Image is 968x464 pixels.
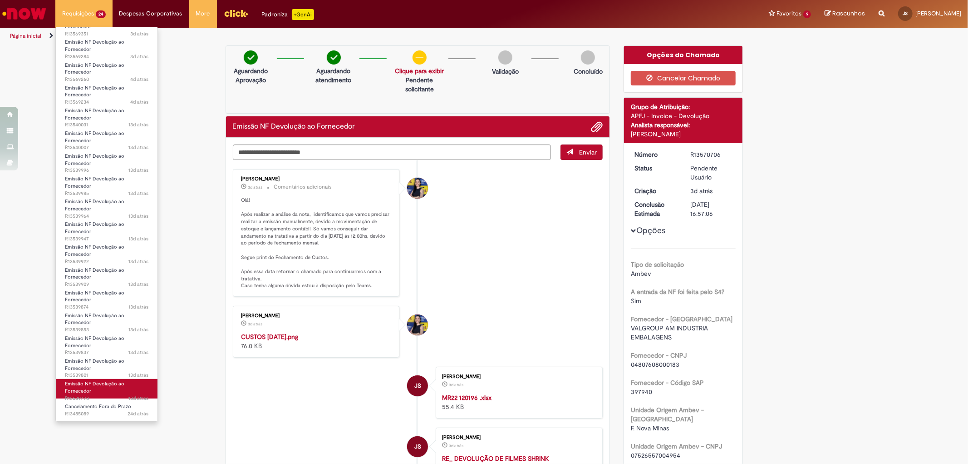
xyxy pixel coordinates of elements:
span: 04807608000183 [631,360,679,369]
span: R13539853 [65,326,148,334]
span: Emissão NF Devolução ao Fornecedor [65,130,124,144]
a: Aberto R13539964 : Emissão NF Devolução ao Fornecedor [56,197,157,216]
span: R13539996 [65,167,148,174]
span: R13539947 [65,235,148,243]
p: Aguardando Aprovação [230,66,272,85]
span: 3d atrás [449,382,463,388]
span: 397940 [631,388,652,396]
span: R13485089 [65,410,148,418]
span: 13d atrás [128,213,148,220]
div: Melissa Paduani [407,178,428,199]
b: Fornecedor - Código SAP [631,379,704,387]
span: 4d atrás [130,76,148,83]
span: 3d atrás [449,443,463,449]
a: Aberto R13539853 : Emissão NF Devolução ao Fornecedor [56,311,157,330]
span: R13540031 [65,121,148,129]
div: Analista responsável: [631,120,736,130]
span: Cancelamento Fora do Prazo [65,403,131,410]
dt: Status [628,164,683,173]
span: Emissão NF Devolução ao Fornecedor [65,267,124,281]
span: R13539801 [65,372,148,379]
time: 26/09/2025 09:01:42 [130,99,148,105]
span: R13539874 [65,304,148,311]
span: Emissão NF Devolução ao Fornecedor [65,221,124,235]
span: Emissão NF Devolução ao Fornecedor [65,153,124,167]
span: JS [414,375,421,397]
div: [DATE] 16:57:06 [690,200,732,218]
time: 26/09/2025 09:12:34 [130,53,148,60]
ul: Trilhas de página [7,28,639,45]
span: R13569351 [65,30,148,38]
span: 07526557004954 [631,451,680,459]
div: Opções do Chamado [624,46,742,64]
img: circle-minus.png [413,50,427,65]
p: Validação [492,67,519,76]
span: Emissão NF Devolução ao Fornecedor [65,312,124,326]
img: img-circle-grey.png [581,50,595,65]
span: 13d atrás [128,372,148,379]
div: Pendente Usuário [690,164,732,182]
button: Cancelar Chamado [631,71,736,85]
div: 76.0 KB [241,332,393,350]
span: 9 [803,10,811,18]
span: 13d atrás [128,258,148,265]
img: click_logo_yellow_360x200.png [224,6,248,20]
dt: Conclusão Estimada [628,200,683,218]
span: F. Nova Minas [631,424,669,432]
a: Aberto R13485089 : Cancelamento Fora do Prazo [56,402,157,419]
time: 16/09/2025 14:02:23 [128,349,148,356]
span: Requisições [62,9,94,18]
div: Janaina Lima da Silva [407,436,428,457]
h2: Emissão NF Devolução ao Fornecedor Histórico de tíquete [233,123,355,131]
a: Rascunhos [825,10,865,18]
time: 26/09/2025 09:25:29 [130,30,148,37]
a: Aberto R13569284 : Emissão NF Devolução ao Fornecedor [56,37,157,57]
span: 13d atrás [128,326,148,333]
textarea: Digite sua mensagem aqui... [233,145,551,160]
span: Emissão NF Devolução ao Fornecedor [65,244,124,258]
img: check-circle-green.png [327,50,341,65]
a: Aberto R13539922 : Emissão NF Devolução ao Fornecedor [56,242,157,262]
div: [PERSON_NAME] [241,313,393,319]
a: Aberto R13539778 : Emissão NF Devolução ao Fornecedor [56,379,157,399]
span: R13539922 [65,258,148,265]
b: Unidade Origem Ambev - [GEOGRAPHIC_DATA] [631,406,704,423]
ul: Requisições [55,27,158,422]
span: 13d atrás [128,144,148,151]
a: Aberto R13540007 : Emissão NF Devolução ao Fornecedor [56,129,157,148]
time: 26/09/2025 13:56:43 [449,443,463,449]
time: 16/09/2025 14:30:39 [128,167,148,174]
b: Tipo de solicitação [631,260,684,269]
strong: MR22 120196 .xlsx [442,394,491,402]
p: +GenAi [292,9,314,20]
div: [PERSON_NAME] [241,176,393,182]
span: Emissão NF Devolução ao Fornecedor [65,39,124,53]
div: [PERSON_NAME] [442,374,593,379]
span: R13539964 [65,213,148,220]
div: 26/09/2025 13:57:02 [690,186,732,195]
span: Emissão NF Devolução ao Fornecedor [65,198,124,212]
span: 3d atrás [248,185,263,190]
span: 13d atrás [128,121,148,128]
span: Favoritos [776,9,801,18]
div: R13570706 [690,150,732,159]
span: Ambev [631,269,651,278]
time: 16/09/2025 14:18:06 [128,258,148,265]
b: A entrada da NF foi feita pelo S4? [631,288,724,296]
div: Janaina Lima da Silva [407,375,428,396]
a: Aberto R13539909 : Emissão NF Devolução ao Fornecedor [56,265,157,285]
b: Fornecedor - CNPJ [631,351,687,359]
b: Unidade Origem Ambev - CNPJ [631,442,722,450]
span: 13d atrás [128,349,148,356]
span: Emissão NF Devolução ao Fornecedor [65,289,124,304]
span: 13d atrás [128,304,148,310]
span: 3d atrás [248,321,263,327]
time: 16/09/2025 13:50:42 [128,395,148,402]
a: Aberto R13539801 : Emissão NF Devolução ao Fornecedor [56,356,157,376]
span: Rascunhos [832,9,865,18]
a: Aberto R13539985 : Emissão NF Devolução ao Fornecedor [56,174,157,194]
time: 16/09/2025 14:05:32 [128,326,148,333]
a: CUSTOS [DATE].png [241,333,299,341]
div: 55.4 KB [442,393,593,411]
